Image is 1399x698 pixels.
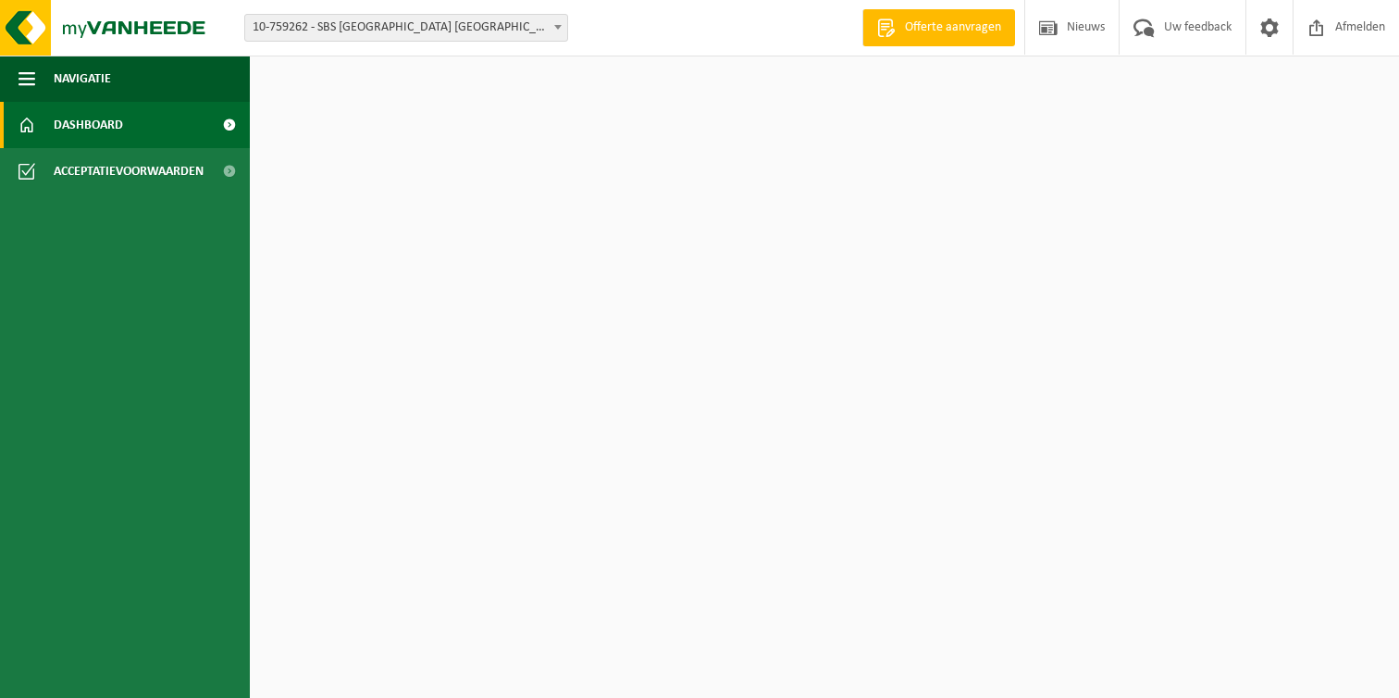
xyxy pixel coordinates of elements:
span: Acceptatievoorwaarden [54,148,204,194]
a: Offerte aanvragen [862,9,1015,46]
span: 10-759262 - SBS BELGIUM NV/GERT LATE NIGHT - ANTWERPEN [245,15,567,41]
span: 10-759262 - SBS BELGIUM NV/GERT LATE NIGHT - ANTWERPEN [244,14,568,42]
span: Dashboard [54,102,123,148]
span: Offerte aanvragen [900,19,1006,37]
span: Navigatie [54,56,111,102]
